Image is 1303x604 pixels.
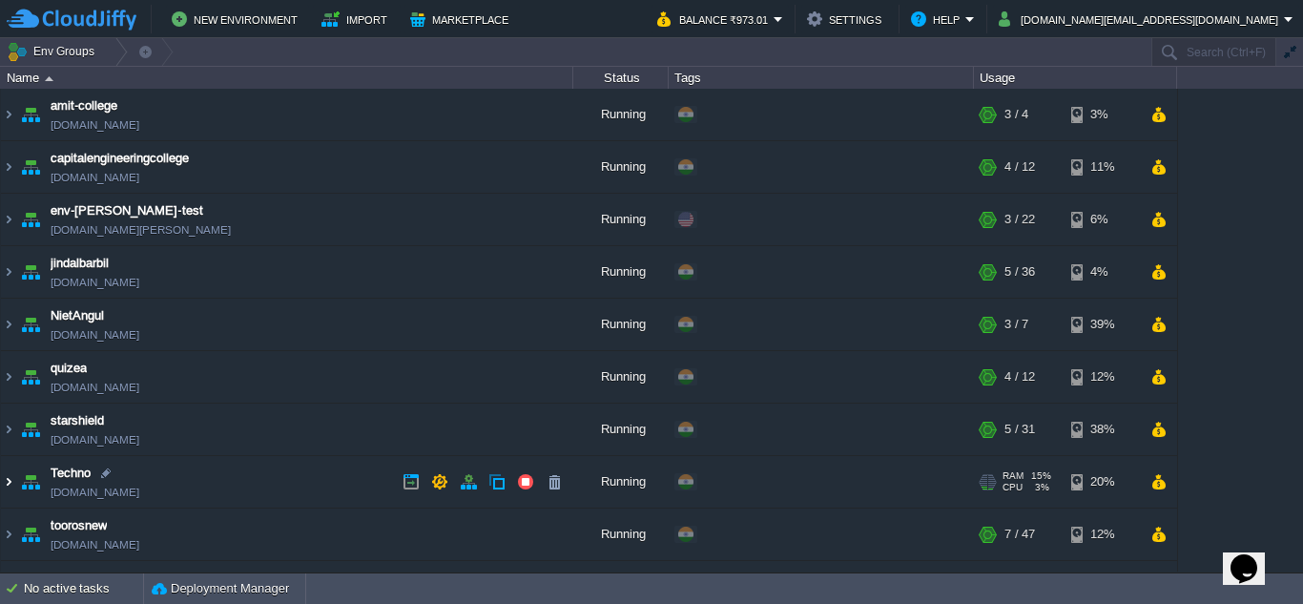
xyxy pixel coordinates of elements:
[657,8,774,31] button: Balance ₹973.01
[1071,456,1133,508] div: 20%
[17,456,44,508] img: AMDAwAAAACH5BAEAAAAALAAAAAABAAEAAAICRAEAOw==
[321,8,393,31] button: Import
[24,573,143,604] div: No active tasks
[51,168,139,187] a: [DOMAIN_NAME]
[51,483,139,502] a: [DOMAIN_NAME]
[1004,246,1035,298] div: 5 / 36
[51,306,104,325] a: NietAngul
[1,404,16,455] img: AMDAwAAAACH5BAEAAAAALAAAAAABAAEAAAICRAEAOw==
[1004,89,1028,140] div: 3 / 4
[1003,482,1023,493] span: CPU
[807,8,887,31] button: Settings
[1,141,16,193] img: AMDAwAAAACH5BAEAAAAALAAAAAABAAEAAAICRAEAOw==
[1071,509,1133,560] div: 12%
[573,509,669,560] div: Running
[1071,404,1133,455] div: 38%
[911,8,965,31] button: Help
[152,579,289,598] button: Deployment Manager
[670,67,973,89] div: Tags
[1004,141,1035,193] div: 4 / 12
[51,115,139,135] a: [DOMAIN_NAME]
[1031,470,1051,482] span: 15%
[51,254,109,273] a: jindalbarbil
[51,325,139,344] a: [DOMAIN_NAME]
[2,67,572,89] div: Name
[1071,89,1133,140] div: 3%
[17,194,44,245] img: AMDAwAAAACH5BAEAAAAALAAAAAABAAEAAAICRAEAOw==
[1071,351,1133,403] div: 12%
[17,404,44,455] img: AMDAwAAAACH5BAEAAAAALAAAAAABAAEAAAICRAEAOw==
[51,430,139,449] a: [DOMAIN_NAME]
[172,8,303,31] button: New Environment
[51,464,91,483] a: Techno
[975,67,1176,89] div: Usage
[573,404,669,455] div: Running
[573,194,669,245] div: Running
[573,351,669,403] div: Running
[1004,299,1028,350] div: 3 / 7
[51,96,117,115] a: amit-college
[7,8,136,31] img: CloudJiffy
[51,359,87,378] a: quizea
[573,456,669,508] div: Running
[1,299,16,350] img: AMDAwAAAACH5BAEAAAAALAAAAAABAAEAAAICRAEAOw==
[1003,470,1024,482] span: RAM
[1004,194,1035,245] div: 3 / 22
[574,67,668,89] div: Status
[1071,299,1133,350] div: 39%
[1223,528,1284,585] iframe: chat widget
[51,535,139,554] a: [DOMAIN_NAME]
[573,299,669,350] div: Running
[45,76,53,81] img: AMDAwAAAACH5BAEAAAAALAAAAAABAAEAAAICRAEAOw==
[573,246,669,298] div: Running
[573,89,669,140] div: Running
[17,299,44,350] img: AMDAwAAAACH5BAEAAAAALAAAAAABAAEAAAICRAEAOw==
[573,141,669,193] div: Running
[51,273,139,292] a: [DOMAIN_NAME]
[51,569,107,588] a: yppschool
[1,194,16,245] img: AMDAwAAAACH5BAEAAAAALAAAAAABAAEAAAICRAEAOw==
[17,89,44,140] img: AMDAwAAAACH5BAEAAAAALAAAAAABAAEAAAICRAEAOw==
[7,38,101,65] button: Env Groups
[410,8,514,31] button: Marketplace
[1,351,16,403] img: AMDAwAAAACH5BAEAAAAALAAAAAABAAEAAAICRAEAOw==
[1071,141,1133,193] div: 11%
[1004,509,1035,560] div: 7 / 47
[17,351,44,403] img: AMDAwAAAACH5BAEAAAAALAAAAAABAAEAAAICRAEAOw==
[1004,404,1035,455] div: 5 / 31
[1,509,16,560] img: AMDAwAAAACH5BAEAAAAALAAAAAABAAEAAAICRAEAOw==
[17,509,44,560] img: AMDAwAAAACH5BAEAAAAALAAAAAABAAEAAAICRAEAOw==
[17,246,44,298] img: AMDAwAAAACH5BAEAAAAALAAAAAABAAEAAAICRAEAOw==
[999,8,1284,31] button: [DOMAIN_NAME][EMAIL_ADDRESS][DOMAIN_NAME]
[1004,351,1035,403] div: 4 / 12
[1,89,16,140] img: AMDAwAAAACH5BAEAAAAALAAAAAABAAEAAAICRAEAOw==
[51,411,104,430] a: starshield
[51,378,139,397] a: [DOMAIN_NAME]
[1071,246,1133,298] div: 4%
[1,456,16,508] img: AMDAwAAAACH5BAEAAAAALAAAAAABAAEAAAICRAEAOw==
[51,220,231,240] a: [DOMAIN_NAME][PERSON_NAME]
[1030,482,1049,493] span: 3%
[1,246,16,298] img: AMDAwAAAACH5BAEAAAAALAAAAAABAAEAAAICRAEAOw==
[17,141,44,193] img: AMDAwAAAACH5BAEAAAAALAAAAAABAAEAAAICRAEAOw==
[51,516,107,535] a: toorosnew
[51,201,203,220] a: env-[PERSON_NAME]-test
[1071,194,1133,245] div: 6%
[51,149,189,168] a: capitalengineeringcollege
